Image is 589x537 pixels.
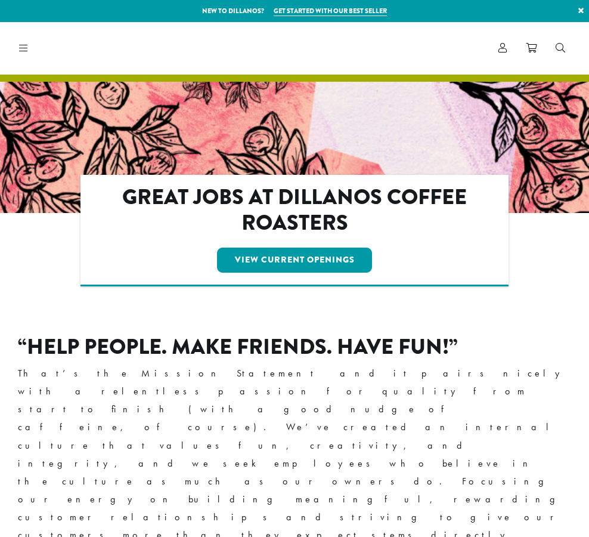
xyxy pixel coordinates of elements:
h2: Great Jobs at Dillanos Coffee Roasters [107,184,482,236]
a: Get started with our best seller [274,6,387,16]
a: Search [546,38,575,58]
h2: “Help People. Make Friends. Have Fun!” [18,334,571,360]
a: View Current Openings [217,248,373,273]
